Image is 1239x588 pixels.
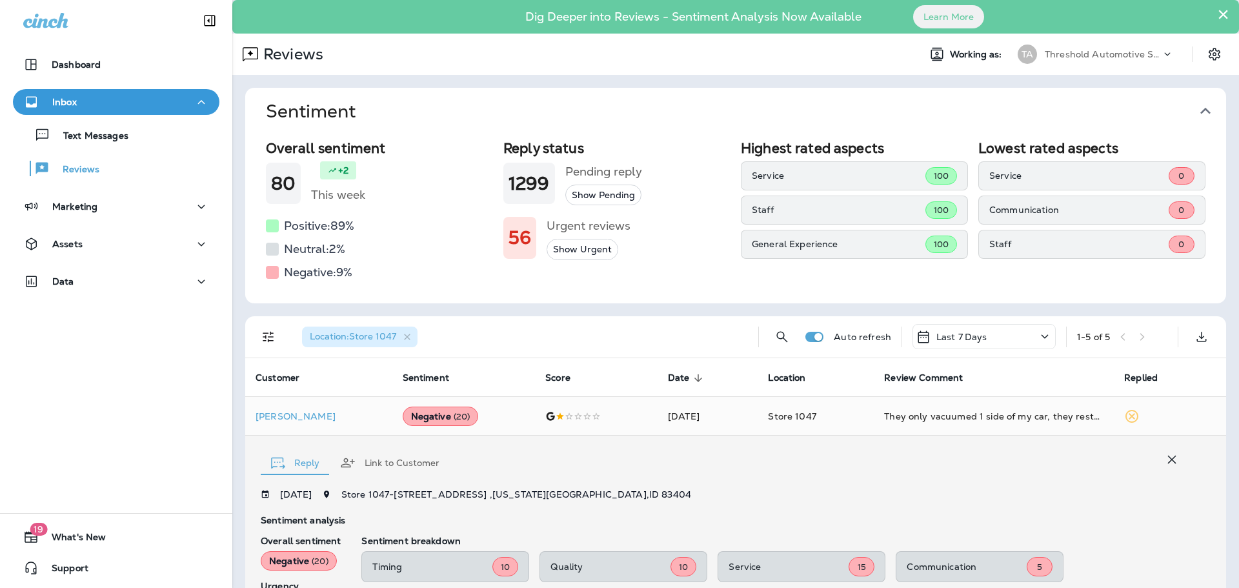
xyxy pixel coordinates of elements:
[284,239,345,259] h5: Neutral: 2 %
[752,239,925,249] p: General Experience
[1124,372,1174,384] span: Replied
[834,332,891,342] p: Auto refresh
[907,562,1027,572] p: Communication
[372,562,492,572] p: Timing
[1037,562,1042,573] span: 5
[768,411,816,422] span: Store 1047
[330,440,450,486] button: Link to Customer
[989,170,1169,181] p: Service
[13,269,219,294] button: Data
[989,205,1169,215] p: Communication
[52,97,77,107] p: Inbox
[311,185,365,205] h5: This week
[403,372,466,384] span: Sentiment
[668,372,690,383] span: Date
[729,562,849,572] p: Service
[741,140,968,156] h2: Highest rated aspects
[403,372,449,383] span: Sentiment
[752,205,925,215] p: Staff
[39,532,106,547] span: What's New
[658,397,758,436] td: [DATE]
[752,170,925,181] p: Service
[550,562,670,572] p: Quality
[13,194,219,219] button: Marketing
[679,562,688,573] span: 10
[884,410,1103,423] div: They only vacuumed 1 side of my car, they restarted the 15 minute timer at 7 minutes when they we...
[503,140,730,156] h2: Reply status
[310,330,396,342] span: Location : Store 1047
[13,52,219,77] button: Dashboard
[934,205,949,216] span: 100
[884,372,963,383] span: Review Comment
[256,324,281,350] button: Filters
[13,89,219,115] button: Inbox
[52,201,97,212] p: Marketing
[509,173,550,194] h1: 1299
[256,88,1236,135] button: Sentiment
[39,563,88,578] span: Support
[256,411,382,421] p: [PERSON_NAME]
[258,45,323,64] p: Reviews
[403,407,479,426] div: Negative
[565,185,641,206] button: Show Pending
[1203,43,1226,66] button: Settings
[488,15,899,19] p: Dig Deeper into Reviews - Sentiment Analysis Now Available
[50,164,99,176] p: Reviews
[913,5,984,28] button: Learn More
[256,411,382,421] div: Click to view Customer Drawer
[769,324,795,350] button: Search Reviews
[245,135,1226,303] div: Sentiment
[978,140,1205,156] h2: Lowest rated aspects
[934,239,949,250] span: 100
[261,536,341,546] p: Overall sentiment
[1178,205,1184,216] span: 0
[284,216,354,236] h5: Positive: 89 %
[261,515,1185,525] p: Sentiment analysis
[52,59,101,70] p: Dashboard
[256,372,299,383] span: Customer
[950,49,1005,60] span: Working as:
[361,536,1185,546] p: Sentiment breakdown
[284,262,352,283] h5: Negative: 9 %
[768,372,822,384] span: Location
[30,523,47,536] span: 19
[13,231,219,257] button: Assets
[668,372,707,384] span: Date
[1217,4,1229,25] button: Close
[547,216,630,236] h5: Urgent reviews
[266,140,493,156] h2: Overall sentiment
[989,239,1169,249] p: Staff
[302,327,418,347] div: Location:Store 1047
[266,101,356,122] h1: Sentiment
[936,332,987,342] p: Last 7 Days
[768,372,805,383] span: Location
[858,562,866,573] span: 15
[192,8,228,34] button: Collapse Sidebar
[1178,170,1184,181] span: 0
[341,489,691,500] span: Store 1047 - [STREET_ADDRESS] , [US_STATE][GEOGRAPHIC_DATA] , ID 83404
[934,170,949,181] span: 100
[454,411,470,422] span: ( 20 )
[261,551,337,571] div: Negative
[13,524,219,550] button: 19What's New
[256,372,316,384] span: Customer
[261,440,330,486] button: Reply
[52,276,74,287] p: Data
[545,372,570,383] span: Score
[565,161,642,182] h5: Pending reply
[1178,239,1184,250] span: 0
[50,130,128,143] p: Text Messages
[1045,49,1161,59] p: Threshold Automotive Service dba Grease Monkey
[1124,372,1158,383] span: Replied
[13,555,219,581] button: Support
[509,227,531,248] h1: 56
[52,239,83,249] p: Assets
[312,556,328,567] span: ( 20 )
[13,155,219,182] button: Reviews
[1189,324,1214,350] button: Export as CSV
[501,562,510,573] span: 10
[13,121,219,148] button: Text Messages
[280,489,312,500] p: [DATE]
[545,372,587,384] span: Score
[1077,332,1110,342] div: 1 - 5 of 5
